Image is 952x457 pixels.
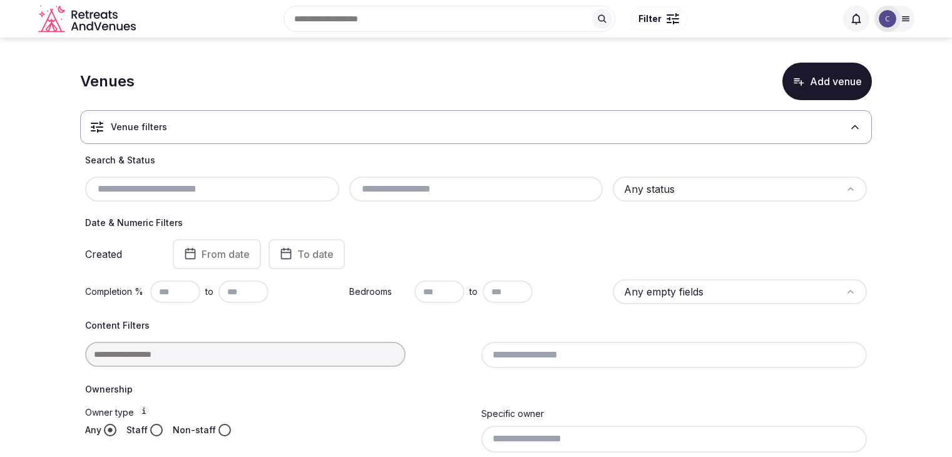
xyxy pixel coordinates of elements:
label: Any [85,424,101,436]
button: Add venue [782,63,872,100]
label: Specific owner [481,408,544,419]
button: Filter [630,7,687,31]
h4: Content Filters [85,319,867,332]
img: Catherine Mesina [879,10,896,28]
span: to [469,285,478,298]
h1: Venues [80,71,135,92]
span: To date [297,248,334,260]
h4: Search & Status [85,154,867,167]
label: Completion % [85,285,145,298]
button: From date [173,239,261,269]
svg: Retreats and Venues company logo [38,5,138,33]
label: Bedrooms [349,285,409,298]
label: Staff [126,424,148,436]
span: Filter [638,13,662,25]
label: Non-staff [173,424,216,436]
span: to [205,285,213,298]
h3: Venue filters [111,121,167,133]
h4: Date & Numeric Filters [85,217,867,229]
h4: Ownership [85,383,867,396]
a: Visit the homepage [38,5,138,33]
label: Created [85,249,155,259]
button: To date [269,239,345,269]
span: From date [202,248,250,260]
button: Owner type [139,406,149,416]
label: Owner type [85,406,471,419]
